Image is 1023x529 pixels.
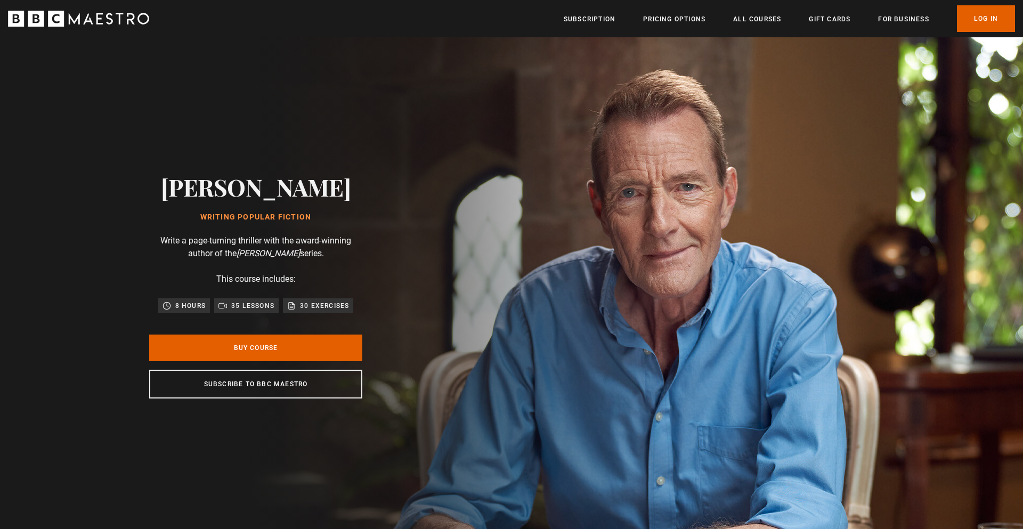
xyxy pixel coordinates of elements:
[231,300,274,311] p: 35 lessons
[643,14,705,25] a: Pricing Options
[149,370,362,398] a: Subscribe to BBC Maestro
[149,335,362,361] a: Buy Course
[564,5,1015,32] nav: Primary
[564,14,615,25] a: Subscription
[149,234,362,260] p: Write a page-turning thriller with the award-winning author of the series.
[175,300,206,311] p: 8 hours
[809,14,850,25] a: Gift Cards
[237,248,300,258] i: [PERSON_NAME]
[733,14,781,25] a: All Courses
[161,173,351,200] h2: [PERSON_NAME]
[300,300,349,311] p: 30 exercises
[161,213,351,222] h1: Writing Popular Fiction
[878,14,929,25] a: For business
[957,5,1015,32] a: Log In
[8,11,149,27] svg: BBC Maestro
[216,273,296,286] p: This course includes:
